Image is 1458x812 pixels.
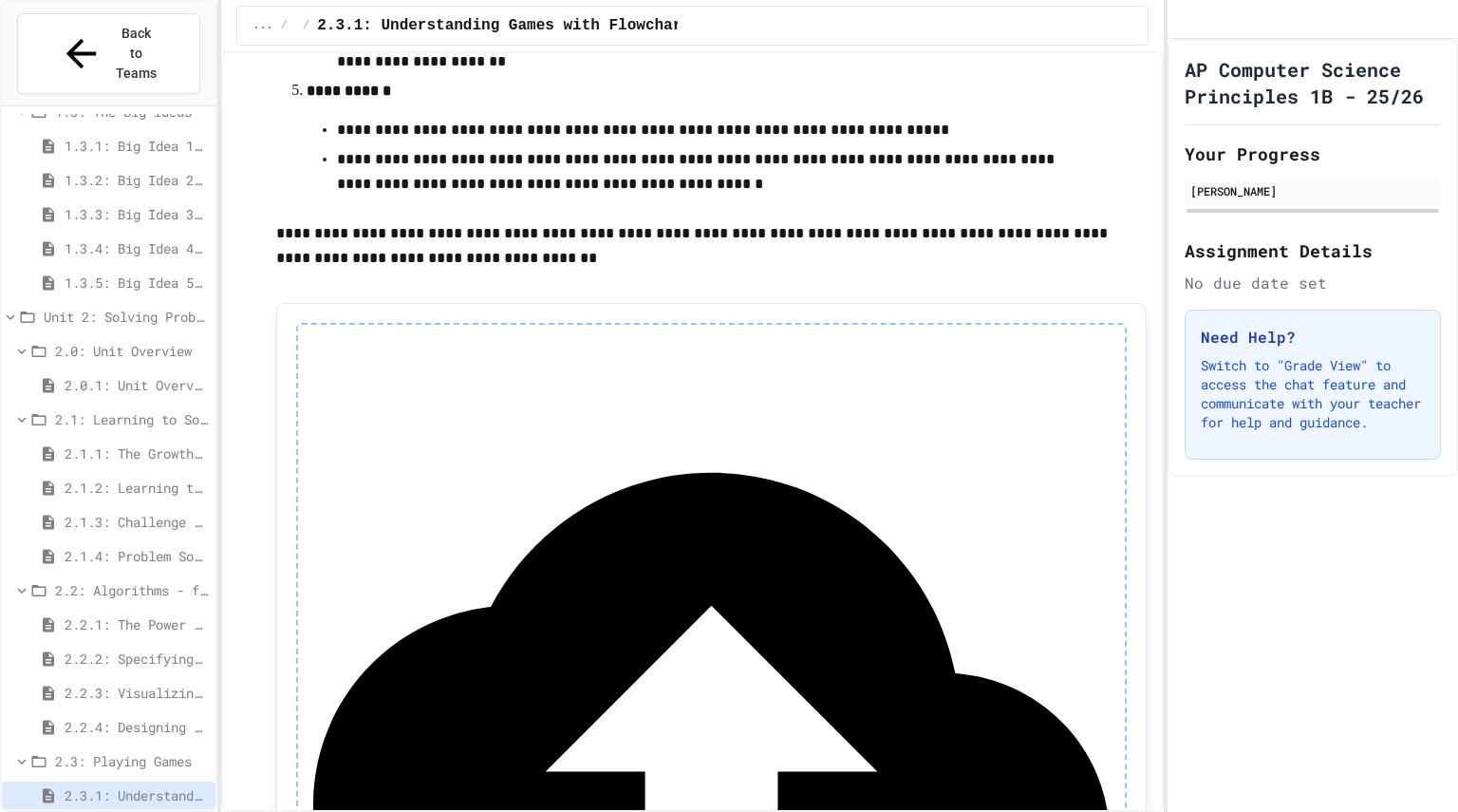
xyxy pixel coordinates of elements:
span: 2.2.1: The Power of Algorithms [65,614,208,634]
span: 2.3.1: Understanding Games with Flowcharts [65,785,208,805]
p: Switch to "Grade View" to access the chat feature and communicate with your teacher for help and ... [1201,356,1425,432]
span: 1.3.3: Big Idea 3 - Algorithms and Programming [65,204,208,224]
h2: Assignment Details [1185,237,1441,264]
span: / [303,18,309,33]
span: 2.1.1: The Growth Mindset [65,444,208,463]
span: 2.1: Learning to Solve Hard Problems [55,409,208,429]
span: Unit 2: Solving Problems in Computer Science [44,307,208,327]
button: Back to Teams [17,13,200,94]
span: / [281,18,288,33]
h3: Need Help? [1201,326,1425,349]
span: 2.2.2: Specifying Ideas with Pseudocode [65,649,208,669]
span: 2.0.1: Unit Overview [65,375,208,395]
span: 1.3.4: Big Idea 4 - Computing Systems and Networks [65,238,208,258]
span: 1.3.5: Big Idea 5 - Impact of Computing [65,273,208,293]
span: 2.0: Unit Overview [55,341,208,361]
span: 1.3.1: Big Idea 1 - Creative Development [65,136,208,156]
span: ... [252,18,273,33]
div: [PERSON_NAME] [1190,182,1435,199]
h1: AP Computer Science Principles 1B - 25/26 [1185,56,1441,109]
span: 1.3.2: Big Idea 2 - Data [65,170,208,190]
span: 2.1.3: Challenge Problem - The Bridge [65,512,208,532]
span: 2.2.3: Visualizing Logic with Flowcharts [65,683,208,703]
h2: Your Progress [1185,141,1441,167]
span: 2.2: Algorithms - from Pseudocode to Flowcharts [55,580,208,600]
span: 2.3: Playing Games [55,751,208,771]
span: 2.1.2: Learning to Solve Hard Problems [65,478,208,498]
span: 2.1.4: Problem Solving Practice [65,546,208,566]
span: 2.2.4: Designing Flowcharts [65,717,208,737]
span: Back to Teams [115,24,159,84]
div: No due date set [1185,272,1441,294]
span: 2.3.1: Understanding Games with Flowcharts [317,14,700,37]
